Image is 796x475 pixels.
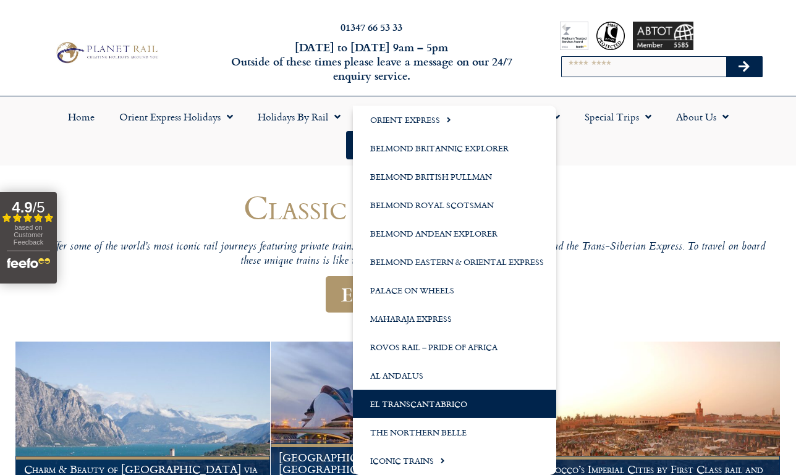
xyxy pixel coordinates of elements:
[353,134,556,162] a: Belmond Britannic Explorer
[353,106,556,134] a: Orient Express
[353,361,556,390] a: Al Andalus
[353,418,556,447] a: The Northern Belle
[353,219,556,248] a: Belmond Andean Explorer
[341,20,402,34] a: 01347 66 53 33
[353,103,451,131] a: Luxury Trains
[353,276,556,305] a: Palace on Wheels
[353,248,556,276] a: Belmond Eastern & Oriental Express
[353,305,556,333] a: Maharaja Express
[726,57,762,77] button: Search
[52,40,161,66] img: Planet Rail Train Holidays Logo
[664,103,741,131] a: About Us
[572,103,664,131] a: Special Trips
[451,103,572,131] a: Holidays by Region
[353,191,556,219] a: Belmond Royal Scotsman
[27,189,769,225] h1: Classic Rail Journeys
[353,162,556,191] a: Belmond British Pullman
[353,447,556,475] a: Iconic Trains
[346,131,450,159] a: Start your Journey
[326,276,471,313] a: Enquire Now
[215,40,527,83] h6: [DATE] to [DATE] 9am – 5pm Outside of these times please leave a message on our 24/7 enquiry serv...
[353,333,556,361] a: Rovos Rail – Pride of Africa
[245,103,353,131] a: Holidays by Rail
[107,103,245,131] a: Orient Express Holidays
[56,103,107,131] a: Home
[6,103,790,159] nav: Menu
[353,390,556,418] a: El Transcantabrico
[353,106,556,475] ul: Luxury Trains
